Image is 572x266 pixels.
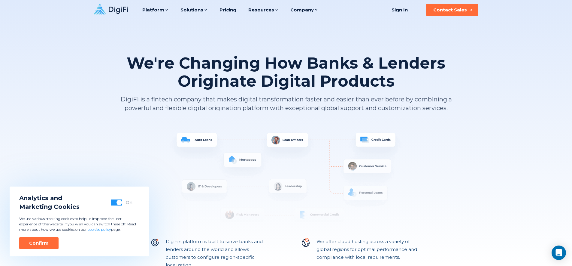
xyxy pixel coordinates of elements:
[433,7,467,13] div: Contact Sales
[88,227,111,232] a: cookies policy
[29,240,49,246] div: Confirm
[384,4,415,16] a: Sign In
[120,95,453,113] p: DigiFi is a fintech company that makes digital transformation faster and easier than ever before ...
[426,4,478,16] button: Contact Sales
[19,203,80,211] span: Marketing Cookies
[19,216,139,232] p: We use various tracking cookies to help us improve the user experience of this website. If you wi...
[552,246,566,260] div: Open Intercom Messenger
[126,199,132,206] div: On
[19,237,59,249] button: Confirm
[120,131,453,233] img: System Overview
[120,54,453,90] h1: We're Changing How Banks & Lenders Originate Digital Products
[19,194,80,203] span: Analytics and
